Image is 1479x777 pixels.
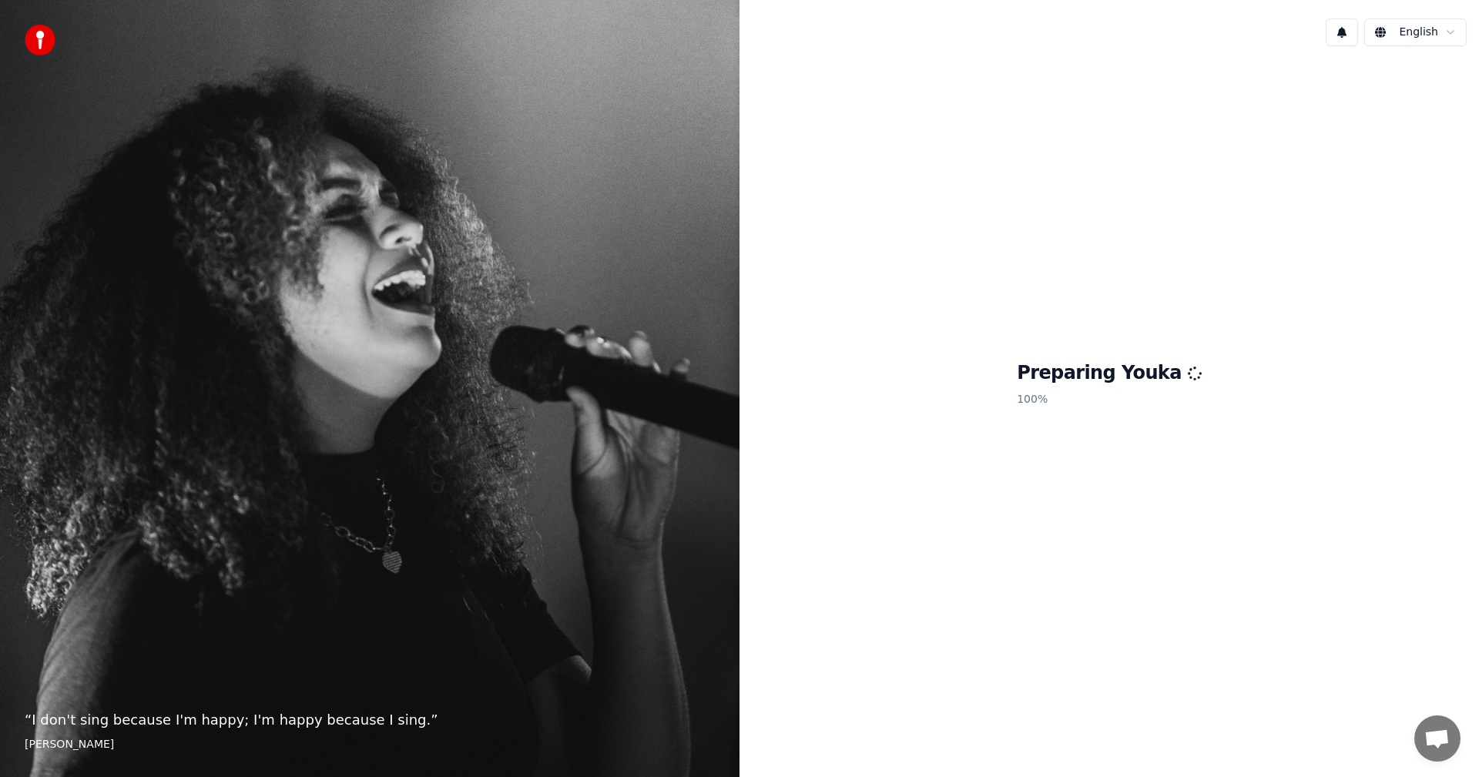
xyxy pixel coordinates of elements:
p: 100 % [1017,386,1202,414]
img: youka [25,25,55,55]
p: “ I don't sing because I'm happy; I'm happy because I sing. ” [25,709,715,731]
h1: Preparing Youka [1017,361,1202,386]
footer: [PERSON_NAME] [25,737,715,752]
a: Avoin keskustelu [1414,715,1461,762]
